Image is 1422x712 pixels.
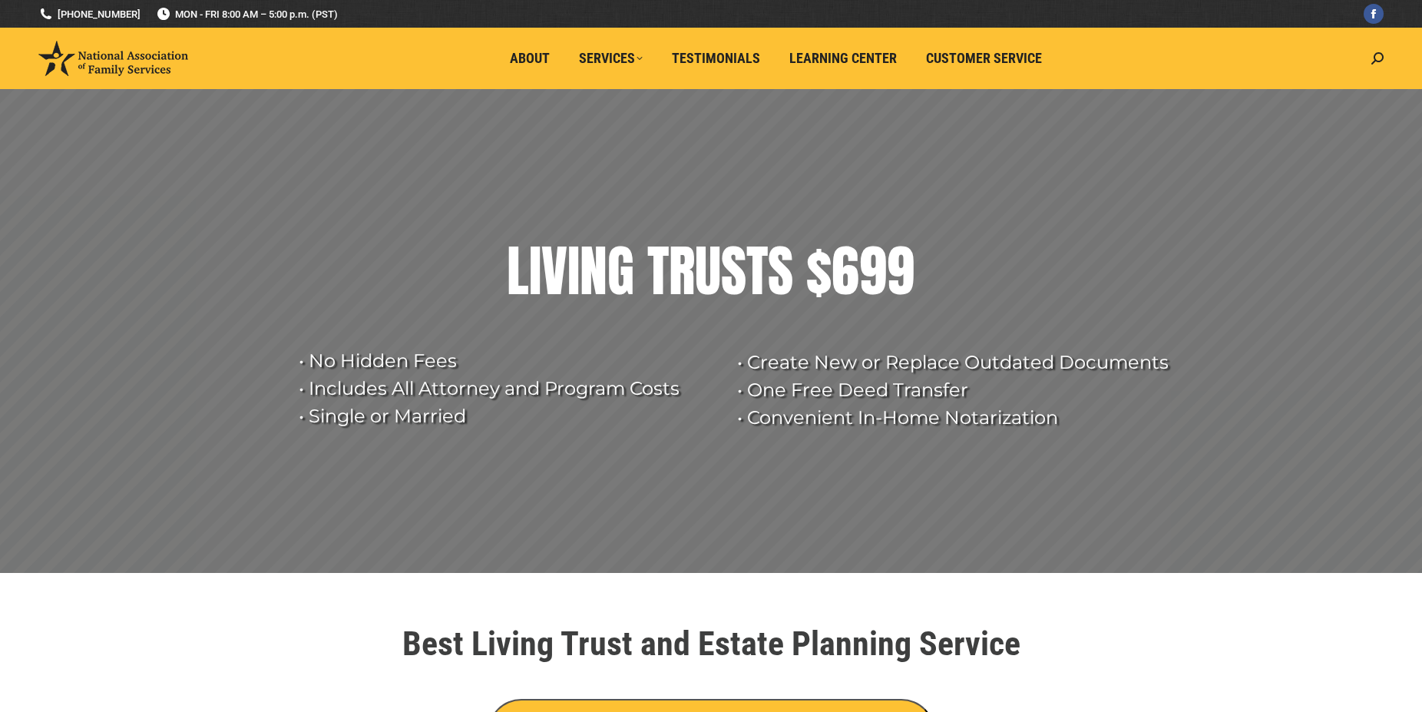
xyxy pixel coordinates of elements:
[746,240,768,302] div: T
[567,240,580,302] div: I
[38,7,141,22] a: [PHONE_NUMBER]
[529,240,541,302] div: I
[507,240,529,302] div: L
[669,240,695,302] div: R
[915,44,1053,73] a: Customer Service
[672,50,760,67] span: Testimonials
[779,44,908,73] a: Learning Center
[510,50,550,67] span: About
[768,240,793,302] div: S
[647,240,669,302] div: T
[695,240,721,302] div: U
[887,240,914,302] div: 9
[737,349,1182,432] rs-layer: • Create New or Replace Outdated Documents • One Free Deed Transfer • Convenient In-Home Notariza...
[299,347,718,430] rs-layer: • No Hidden Fees • Includes All Attorney and Program Costs • Single or Married
[1364,4,1384,24] a: Facebook page opens in new window
[661,44,771,73] a: Testimonials
[156,7,338,22] span: MON - FRI 8:00 AM – 5:00 p.m. (PST)
[926,50,1042,67] span: Customer Service
[541,240,567,302] div: V
[580,240,607,302] div: N
[38,41,188,76] img: National Association of Family Services
[859,240,887,302] div: 9
[721,240,746,302] div: S
[806,240,832,302] div: $
[832,240,859,302] div: 6
[499,44,561,73] a: About
[579,50,643,67] span: Services
[607,240,634,302] div: G
[281,627,1141,661] h1: Best Living Trust and Estate Planning Service
[789,50,897,67] span: Learning Center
